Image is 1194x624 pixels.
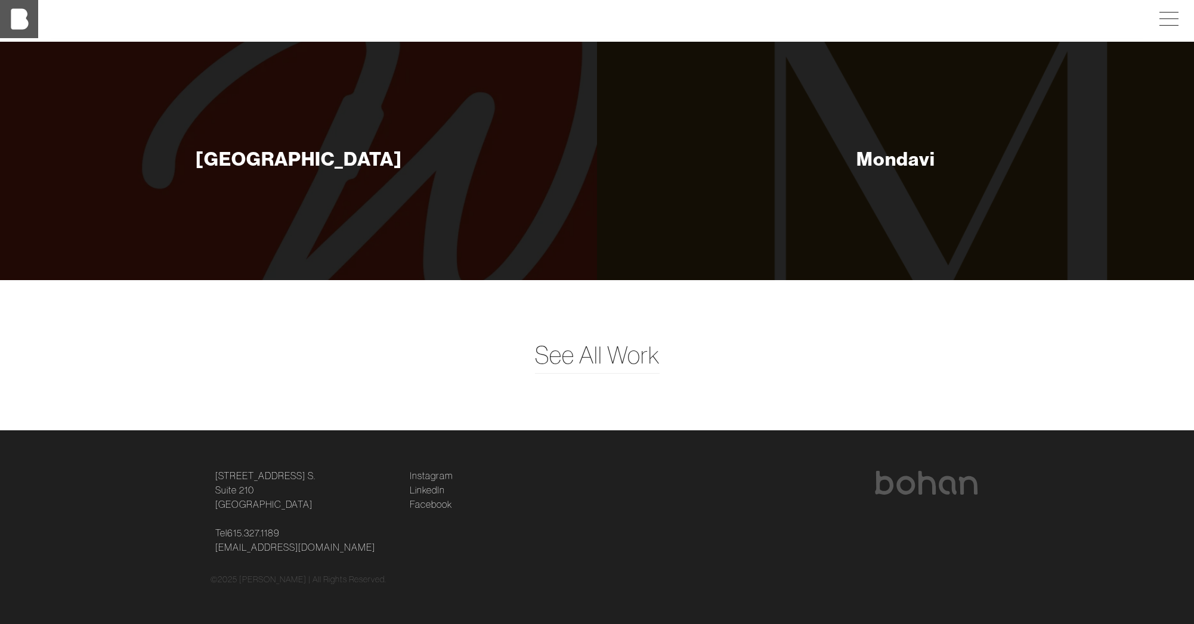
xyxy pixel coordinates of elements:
div: Mondavi [856,147,935,170]
a: 615.327.1189 [227,526,280,540]
a: [EMAIL_ADDRESS][DOMAIN_NAME] [215,540,375,554]
a: Mondavi [597,42,1194,280]
a: Instagram [410,468,453,483]
p: [PERSON_NAME] | All Rights Reserved. [239,573,386,586]
a: See All Work [535,337,660,373]
img: bohan logo [874,471,979,495]
div: © 2025 [211,573,983,586]
a: LinkedIn [410,483,445,497]
a: [STREET_ADDRESS] S.Suite 210[GEOGRAPHIC_DATA] [215,468,315,511]
p: Tel [215,526,395,554]
a: Facebook [410,497,452,511]
div: [GEOGRAPHIC_DATA] [196,147,402,170]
